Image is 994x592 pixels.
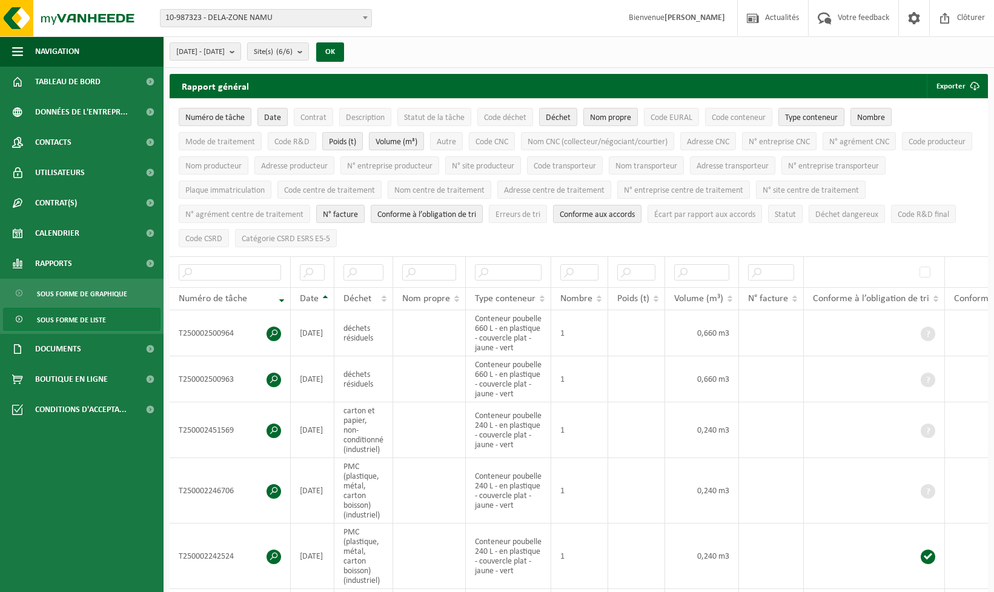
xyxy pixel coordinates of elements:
span: Boutique en ligne [35,364,108,394]
span: Calendrier [35,218,79,248]
button: N° site centre de traitementN° site centre de traitement: Activate to sort [756,181,866,199]
span: Déchet dangereux [815,210,878,219]
td: 1 [551,458,608,524]
span: 10-987323 - DELA-ZONE NAMU [160,9,372,27]
button: Poids (t)Poids (t): Activate to sort [322,132,363,150]
td: T250002246706 [170,458,291,524]
button: N° agrément centre de traitementN° agrément centre de traitement: Activate to sort [179,205,310,223]
span: Nom propre [590,113,631,122]
button: Nom transporteurNom transporteur: Activate to sort [609,156,684,175]
td: Conteneur poubelle 660 L - en plastique - couvercle plat - jaune - vert [466,310,551,356]
button: Adresse producteurAdresse producteur: Activate to sort [254,156,334,175]
td: [DATE] [291,402,334,458]
td: [DATE] [291,356,334,402]
span: Statut de la tâche [404,113,465,122]
span: Numéro de tâche [185,113,245,122]
button: Nom CNC (collecteur/négociant/courtier)Nom CNC (collecteur/négociant/courtier): Activate to sort [521,132,674,150]
span: Déchet [343,294,371,304]
span: Statut [775,210,796,219]
button: AutreAutre: Activate to sort [430,132,463,150]
a: Sous forme de graphique [3,282,161,305]
span: Adresse producteur [261,162,328,171]
button: Plaque immatriculationPlaque immatriculation: Activate to sort [179,181,271,199]
span: N° entreprise centre de traitement [624,186,743,195]
button: N° entreprise CNCN° entreprise CNC: Activate to sort [742,132,817,150]
td: PMC (plastique, métal, carton boisson) (industriel) [334,458,393,524]
span: Contrat(s) [35,188,77,218]
td: déchets résiduels [334,310,393,356]
span: Date [300,294,319,304]
button: Déchet dangereux : Activate to sort [809,205,885,223]
span: [DATE] - [DATE] [176,43,225,61]
button: N° entreprise centre de traitementN° entreprise centre de traitement: Activate to sort [617,181,750,199]
span: Nom propre [402,294,450,304]
button: Code producteurCode producteur: Activate to sort [902,132,972,150]
button: DescriptionDescription: Activate to sort [339,108,391,126]
span: N° site producteur [452,162,514,171]
span: Nom transporteur [615,162,677,171]
span: Code déchet [484,113,526,122]
span: Conforme à l’obligation de tri [377,210,476,219]
span: Nom centre de traitement [394,186,485,195]
span: Nom CNC (collecteur/négociant/courtier) [528,138,668,147]
button: DateDate: Activate to sort [257,108,288,126]
a: Sous forme de liste [3,308,161,331]
span: Code EURAL [651,113,692,122]
button: Code conteneurCode conteneur: Activate to sort [705,108,772,126]
span: Mode de traitement [185,138,255,147]
button: Conforme aux accords : Activate to sort [553,205,641,223]
td: T250002451569 [170,402,291,458]
span: Description [346,113,385,122]
td: T250002242524 [170,524,291,589]
td: T250002500964 [170,310,291,356]
span: N° facture [748,294,788,304]
button: Code R&DCode R&amp;D: Activate to sort [268,132,316,150]
button: Mode de traitementMode de traitement: Activate to sort [179,132,262,150]
span: Adresse transporteur [697,162,769,171]
span: N° site centre de traitement [763,186,859,195]
span: N° agrément CNC [829,138,889,147]
td: 0,660 m3 [665,356,739,402]
button: Code transporteurCode transporteur: Activate to sort [527,156,603,175]
button: ContratContrat: Activate to sort [294,108,333,126]
span: Volume (m³) [376,138,417,147]
span: Volume (m³) [674,294,723,304]
td: PMC (plastique, métal, carton boisson) (industriel) [334,524,393,589]
td: déchets résiduels [334,356,393,402]
td: 1 [551,356,608,402]
button: Nom centre de traitementNom centre de traitement: Activate to sort [388,181,491,199]
strong: [PERSON_NAME] [664,13,725,22]
span: Écart par rapport aux accords [654,210,755,219]
span: Tableau de bord [35,67,101,97]
button: Écart par rapport aux accordsÉcart par rapport aux accords: Activate to sort [648,205,762,223]
button: [DATE] - [DATE] [170,42,241,61]
span: Code centre de traitement [284,186,375,195]
td: 1 [551,310,608,356]
button: Nom propreNom propre: Activate to sort [583,108,638,126]
span: Adresse CNC [687,138,729,147]
span: Plaque immatriculation [185,186,265,195]
span: Code transporteur [534,162,596,171]
button: Numéro de tâcheNuméro de tâche: Activate to remove sorting [179,108,251,126]
button: NombreNombre: Activate to sort [850,108,892,126]
td: 0,240 m3 [665,458,739,524]
span: N° facture [323,210,358,219]
span: Code conteneur [712,113,766,122]
span: Nombre [560,294,592,304]
span: Documents [35,334,81,364]
td: Conteneur poubelle 240 L - en plastique - couvercle plat - jaune - vert [466,458,551,524]
button: Statut de la tâcheStatut de la tâche: Activate to sort [397,108,471,126]
td: T250002500963 [170,356,291,402]
td: 0,240 m3 [665,402,739,458]
button: Conforme à l’obligation de tri : Activate to sort [371,205,483,223]
span: Type conteneur [475,294,535,304]
button: Code R&D finalCode R&amp;D final: Activate to sort [891,205,956,223]
button: Adresse centre de traitementAdresse centre de traitement: Activate to sort [497,181,611,199]
span: Utilisateurs [35,158,85,188]
td: carton et papier, non-conditionné (industriel) [334,402,393,458]
span: Données de l'entrepr... [35,97,128,127]
count: (6/6) [276,48,293,56]
td: [DATE] [291,310,334,356]
span: Conditions d'accepta... [35,394,127,425]
button: N° entreprise producteurN° entreprise producteur: Activate to sort [340,156,439,175]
